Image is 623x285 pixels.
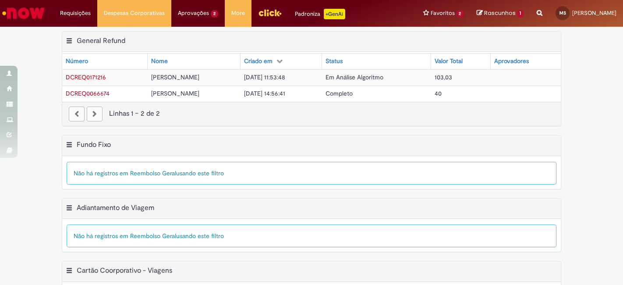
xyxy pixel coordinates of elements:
span: 2 [211,10,218,18]
img: click_logo_yellow_360x200.png [258,6,282,19]
div: Padroniza [295,9,345,19]
span: [PERSON_NAME] [151,89,199,97]
button: Cartão Coorporativo - Viagens Menu de contexto [66,266,73,278]
div: Status [326,57,343,66]
span: [DATE] 14:56:41 [244,89,285,97]
h2: Adiantamento de Viagem [77,203,154,212]
div: Linhas 1 − 2 de 2 [69,109,554,119]
span: usando este filtro [176,169,224,177]
span: More [231,9,245,18]
a: Abrir Registro: DCREQ0171216 [66,73,106,81]
button: Adiantamento de Viagem Menu de contexto [66,203,73,215]
span: Favoritos [431,9,455,18]
span: [DATE] 11:53:48 [244,73,285,81]
span: [PERSON_NAME] [151,73,199,81]
h2: General Refund [77,36,125,45]
span: Despesas Corporativas [104,9,165,18]
span: Em Análise Algoritmo [326,73,383,81]
a: Abrir Registro: DCREQ0066674 [66,89,110,97]
div: Não há registros em Reembolso Geral [67,224,556,247]
p: +GenAi [324,9,345,19]
span: Aprovações [178,9,209,18]
div: Valor Total [435,57,463,66]
button: General Refund Menu de contexto [66,36,73,48]
span: 1 [517,10,524,18]
img: ServiceNow [1,4,46,22]
h2: Cartão Coorporativo - Viagens [77,267,172,275]
span: DCREQ0171216 [66,73,106,81]
span: Requisições [60,9,91,18]
span: 2 [457,10,464,18]
div: Criado em [244,57,273,66]
span: 40 [435,89,442,97]
span: 103,03 [435,73,452,81]
div: Número [66,57,88,66]
span: [PERSON_NAME] [572,9,616,17]
span: DCREQ0066674 [66,89,110,97]
button: Fundo Fixo Menu de contexto [66,140,73,152]
div: Não há registros em Reembolso Geral [67,162,556,185]
div: Nome [151,57,168,66]
span: usando este filtro [176,232,224,240]
span: Rascunhos [484,9,516,17]
h2: Fundo Fixo [77,140,111,149]
div: Aprovadores [494,57,529,66]
span: Completo [326,89,353,97]
nav: paginação [62,102,561,126]
a: Rascunhos [477,9,524,18]
span: MS [559,10,566,16]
